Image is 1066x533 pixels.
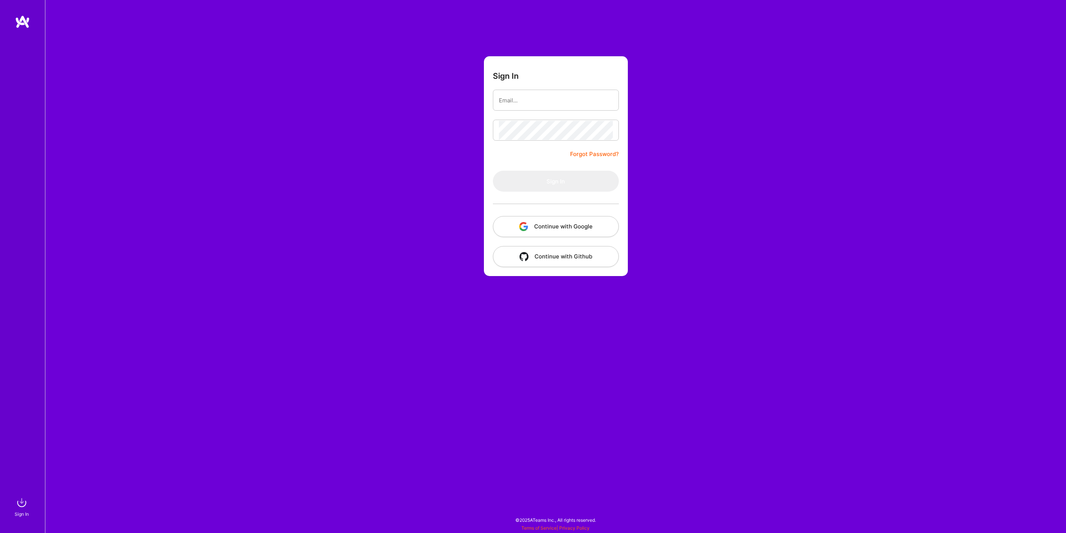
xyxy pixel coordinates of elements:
[521,525,590,531] span: |
[493,171,619,192] button: Sign In
[559,525,590,531] a: Privacy Policy
[493,71,519,81] h3: Sign In
[15,15,30,29] img: logo
[45,510,1066,529] div: © 2025 ATeams Inc., All rights reserved.
[520,252,529,261] img: icon
[16,495,29,518] a: sign inSign In
[519,222,528,231] img: icon
[570,150,619,159] a: Forgot Password?
[499,91,613,110] input: Email...
[15,510,29,518] div: Sign In
[493,246,619,267] button: Continue with Github
[493,216,619,237] button: Continue with Google
[521,525,557,531] a: Terms of Service
[14,495,29,510] img: sign in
